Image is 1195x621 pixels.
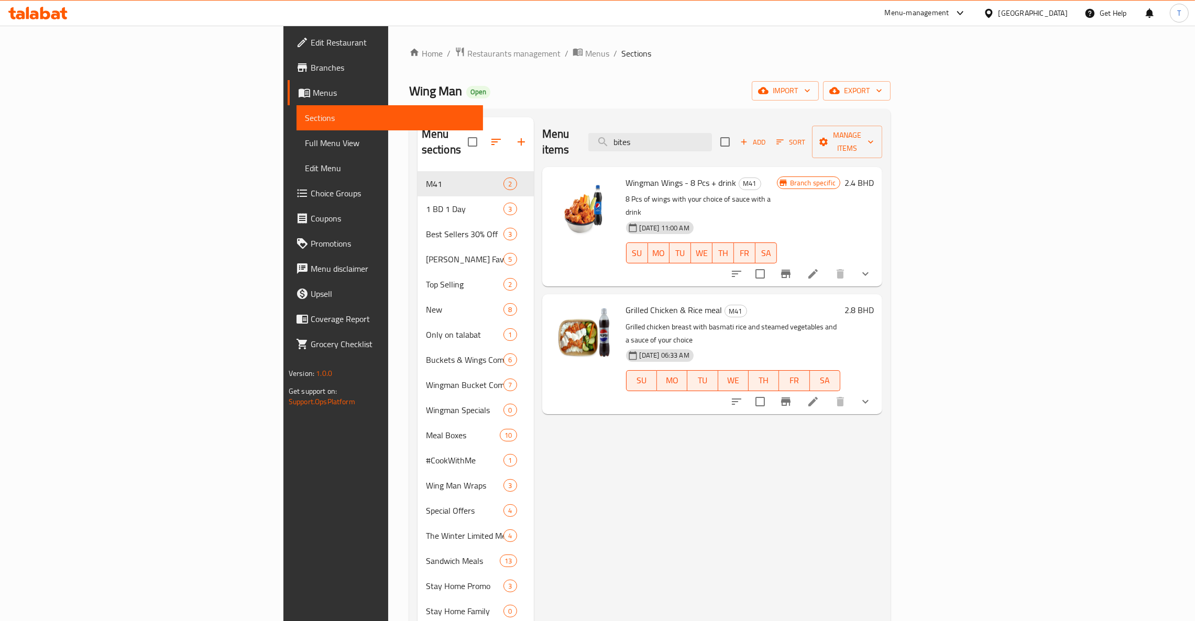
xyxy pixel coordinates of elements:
span: import [760,84,810,97]
a: Sections [297,105,483,130]
span: Wing Man Wraps [426,479,504,492]
a: Edit Menu [297,156,483,181]
div: Stay Home Promo3 [418,573,534,598]
div: items [500,429,517,441]
span: Manage items [820,129,874,155]
a: Edit menu item [807,268,819,280]
span: FR [783,373,805,388]
a: Upsell [288,281,483,306]
span: 2 [504,179,516,189]
span: 3 [504,481,516,491]
a: Promotions [288,231,483,256]
button: SA [755,242,777,263]
nav: breadcrumb [409,47,891,60]
a: Menu disclaimer [288,256,483,281]
span: 4 [504,531,516,541]
div: M41 [725,305,747,317]
span: 7 [504,380,516,390]
span: MO [652,246,665,261]
span: Sections [305,112,475,124]
a: Edit Restaurant [288,30,483,55]
span: 3 [504,229,516,239]
button: Add [736,134,770,150]
span: [DATE] 11:00 AM [635,223,694,233]
a: Full Menu View [297,130,483,156]
span: New [426,303,504,316]
span: Menu disclaimer [311,262,475,275]
span: TH [717,246,730,261]
div: Top Selling [426,278,504,291]
span: Coverage Report [311,313,475,325]
span: Choice Groups [311,187,475,199]
div: items [503,353,517,366]
span: SU [631,373,653,388]
h6: 2.8 BHD [845,303,874,317]
h2: Menu items [542,126,576,158]
button: TU [687,370,718,391]
button: MO [657,370,687,391]
span: Sort items [770,134,812,150]
span: Special Offers [426,504,504,517]
svg: Show Choices [859,395,872,408]
span: [DATE] 06:33 AM [635,350,694,360]
span: T [1177,7,1181,19]
div: Sandwich Meals [426,555,500,567]
button: sort-choices [724,261,749,286]
div: Stay Home Promo [426,580,504,592]
div: items [503,404,517,416]
button: TU [670,242,691,263]
span: Sort sections [484,129,509,154]
span: 13 [500,556,516,566]
span: Branch specific [786,178,840,188]
span: Coupons [311,212,475,225]
div: items [503,228,517,240]
a: Branches [288,55,483,80]
div: Menu-management [885,7,949,19]
div: #CookWithMe1 [418,448,534,473]
a: Choice Groups [288,181,483,206]
button: MO [648,242,670,263]
span: Grilled Chicken & Rice meal [626,302,722,318]
div: Special Offers4 [418,498,534,523]
div: items [503,303,517,316]
span: Sections [621,47,651,60]
div: items [503,580,517,592]
button: delete [828,389,853,414]
span: 1 BD 1 Day [426,203,504,215]
button: Branch-specific-item [773,389,798,414]
button: FR [734,242,755,263]
div: Best Sellers 30% Off [426,228,504,240]
span: M41 [739,178,761,190]
a: Coupons [288,206,483,231]
li: / [613,47,617,60]
span: Edit Restaurant [311,36,475,49]
svg: Show Choices [859,268,872,280]
button: Branch-specific-item [773,261,798,286]
span: Select all sections [462,131,484,153]
span: Full Menu View [305,137,475,149]
span: Branches [311,61,475,74]
a: Restaurants management [455,47,561,60]
button: Sort [774,134,808,150]
div: Wing Man Wraps3 [418,473,534,498]
button: SU [626,370,657,391]
span: Select to update [749,391,771,413]
a: Edit menu item [807,395,819,408]
div: items [503,328,517,341]
span: WE [722,373,744,388]
div: items [503,178,517,190]
a: Menus [573,47,609,60]
div: items [503,529,517,542]
div: items [503,253,517,265]
span: TU [674,246,687,261]
span: Get support on: [289,384,337,398]
span: 1 [504,330,516,340]
a: Menus [288,80,483,105]
div: Sandwich Meals13 [418,548,534,573]
button: SU [626,242,648,263]
div: Stay Home Family [426,605,504,617]
button: sort-choices [724,389,749,414]
span: #CookWithMe [426,454,504,467]
span: Sort [776,136,805,148]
